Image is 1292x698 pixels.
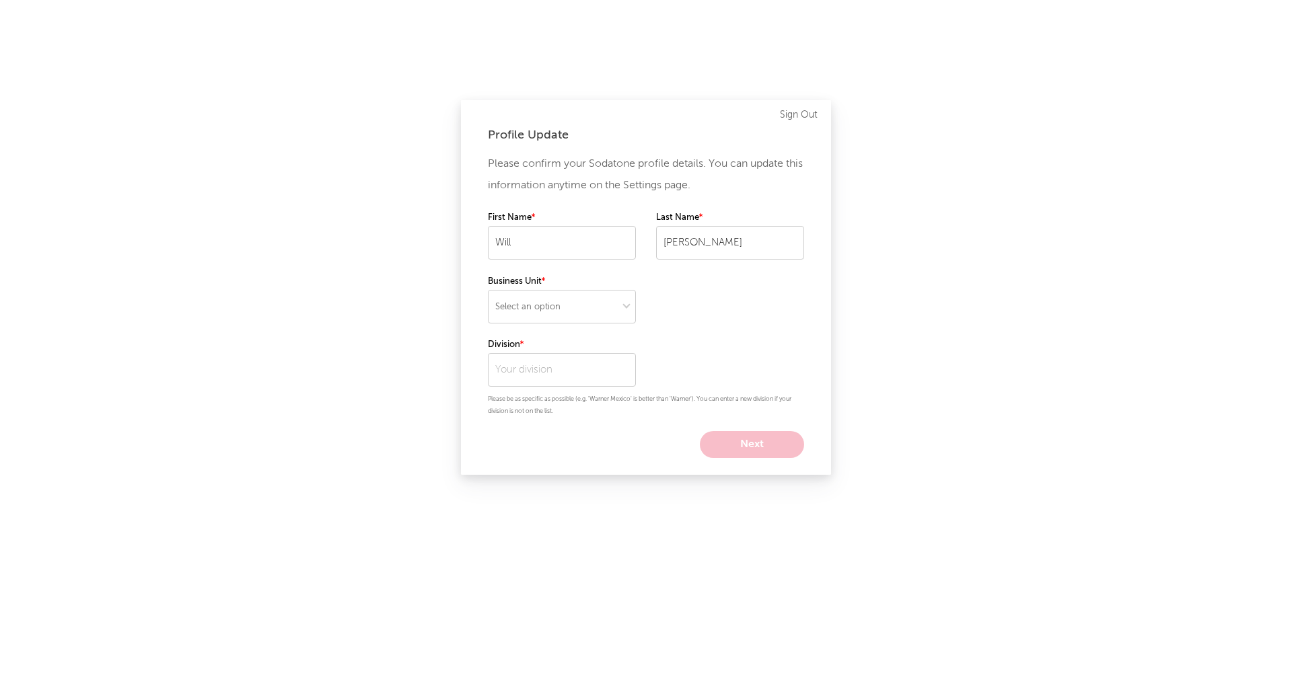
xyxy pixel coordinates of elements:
[488,226,636,260] input: Your first name
[488,153,804,196] p: Please confirm your Sodatone profile details. You can update this information anytime on the Sett...
[780,107,818,123] a: Sign Out
[488,393,804,418] p: Please be as specific as possible (e.g. 'Warner Mexico' is better than 'Warner'). You can enter a...
[700,431,804,458] button: Next
[488,274,636,290] label: Business Unit
[488,337,636,353] label: Division
[488,210,636,226] label: First Name
[488,127,804,143] div: Profile Update
[488,353,636,387] input: Your division
[656,210,804,226] label: Last Name
[656,226,804,260] input: Your last name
